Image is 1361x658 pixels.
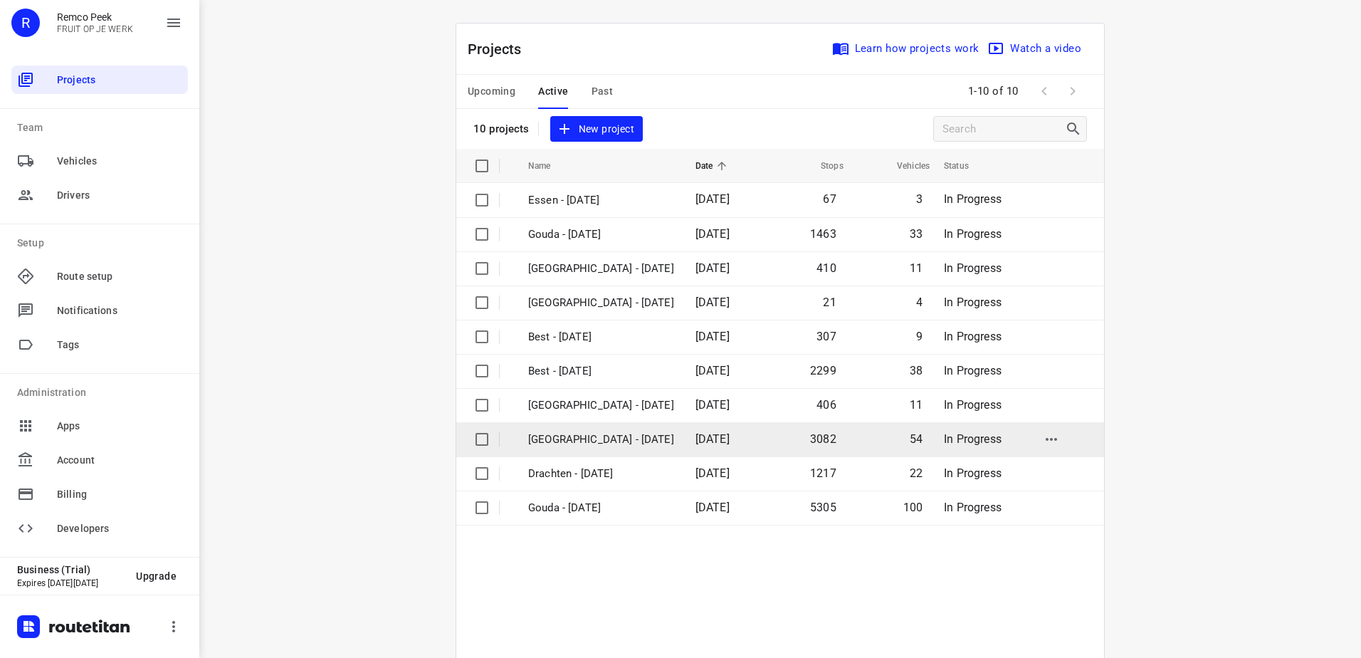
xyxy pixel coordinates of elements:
div: Tags [11,330,188,359]
p: Zwolle - Monday [528,432,674,448]
span: [DATE] [695,192,730,206]
p: FRUIT OP JE WERK [57,24,133,34]
span: 3082 [810,432,836,446]
span: Status [944,157,987,174]
span: Previous Page [1030,77,1058,105]
span: In Progress [944,364,1002,377]
p: Business (Trial) [17,564,125,575]
span: Upgrade [136,570,177,582]
p: Team [17,120,188,135]
div: Developers [11,514,188,543]
span: In Progress [944,501,1002,514]
span: Billing [57,487,182,502]
span: 11 [910,398,923,412]
span: In Progress [944,432,1002,446]
input: Search projects [942,118,1065,140]
span: Vehicles [878,157,930,174]
div: Apps [11,412,188,440]
span: 410 [816,261,836,275]
span: 307 [816,330,836,343]
span: In Progress [944,398,1002,412]
span: [DATE] [695,432,730,446]
span: 2299 [810,364,836,377]
span: 22 [910,466,923,480]
span: In Progress [944,227,1002,241]
span: 100 [903,501,923,514]
span: Tags [57,338,182,352]
span: 406 [816,398,836,412]
span: Name [528,157,569,174]
button: Upgrade [125,563,188,589]
div: Search [1065,120,1086,137]
span: In Progress [944,466,1002,480]
span: Past [592,83,614,100]
span: Drivers [57,188,182,203]
span: Next Page [1058,77,1087,105]
span: 4 [916,296,923,309]
p: Remco Peek [57,11,133,23]
span: Account [57,453,182,468]
p: Setup [17,236,188,251]
span: 1217 [810,466,836,480]
span: 33 [910,227,923,241]
span: [DATE] [695,261,730,275]
span: 67 [823,192,836,206]
div: R [11,9,40,37]
span: Vehicles [57,154,182,169]
span: 1463 [810,227,836,241]
div: Billing [11,480,188,508]
p: Drachten - Monday [528,466,674,482]
span: Stops [802,157,844,174]
span: [DATE] [695,466,730,480]
span: [DATE] [695,364,730,377]
div: Route setup [11,262,188,291]
span: 21 [823,296,836,309]
span: 9 [916,330,923,343]
p: Best - Tuesday [528,329,674,345]
span: Active [538,83,568,100]
div: Vehicles [11,147,188,175]
p: 10 projects [473,122,530,135]
span: New project [559,120,634,138]
p: Gouda - [DATE] [528,226,674,243]
p: Best - Monday [528,363,674,380]
span: Date [695,157,732,174]
p: Administration [17,385,188,400]
span: Apps [57,419,182,434]
span: Developers [57,521,182,536]
span: 1-10 of 10 [962,76,1024,107]
span: Route setup [57,269,182,284]
div: Drivers [11,181,188,209]
span: In Progress [944,296,1002,309]
p: Gouda - Monday [528,500,674,516]
span: [DATE] [695,296,730,309]
span: [DATE] [695,398,730,412]
p: Antwerpen - Tuesday [528,295,674,311]
span: Projects [57,73,182,88]
button: New project [550,116,643,142]
span: 38 [910,364,923,377]
div: Projects [11,66,188,94]
span: 3 [916,192,923,206]
p: Essen - Tuesday [528,192,674,209]
span: 54 [910,432,923,446]
p: Expires [DATE][DATE] [17,578,125,588]
div: Account [11,446,188,474]
p: Antwerpen - Monday [528,397,674,414]
div: Notifications [11,296,188,325]
span: In Progress [944,261,1002,275]
span: 11 [910,261,923,275]
span: [DATE] [695,330,730,343]
p: Projects [468,38,533,60]
span: 5305 [810,501,836,514]
span: [DATE] [695,227,730,241]
span: [DATE] [695,501,730,514]
span: In Progress [944,330,1002,343]
p: Zwolle - Tuesday [528,261,674,277]
span: Upcoming [468,83,515,100]
span: In Progress [944,192,1002,206]
span: Notifications [57,303,182,318]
